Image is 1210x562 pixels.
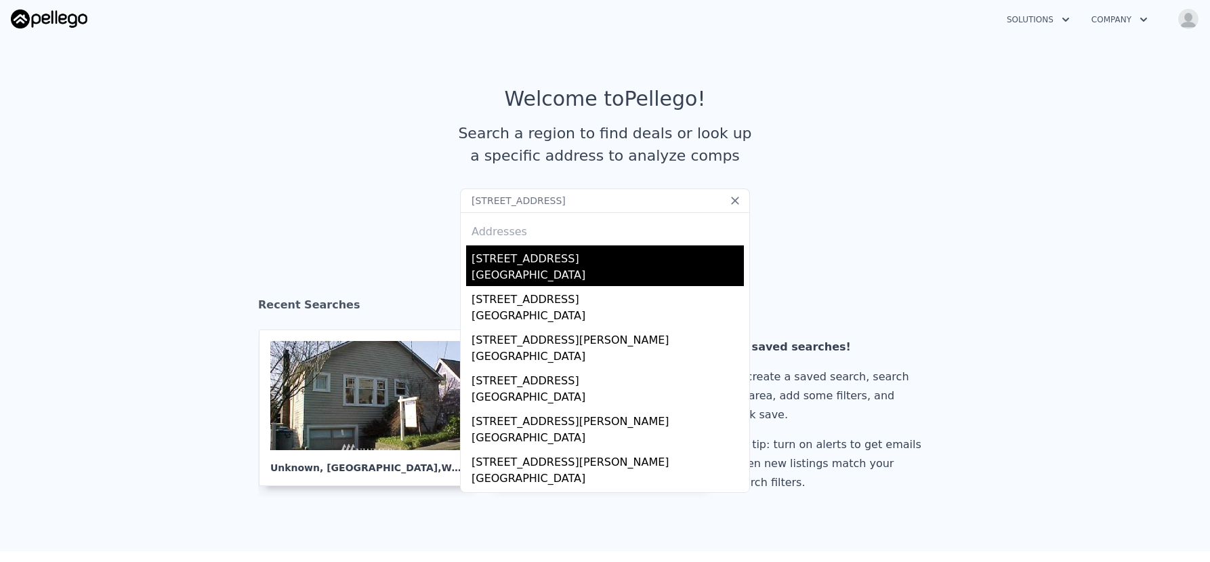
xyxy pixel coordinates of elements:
[732,338,927,357] div: No saved searches!
[453,122,757,167] div: Search a region to find deals or look up a specific address to analyze comps
[472,489,744,511] div: [STREET_ADDRESS]
[472,327,744,348] div: [STREET_ADDRESS][PERSON_NAME]
[472,308,744,327] div: [GEOGRAPHIC_DATA]
[11,9,87,28] img: Pellego
[1177,8,1199,30] img: avatar
[472,367,744,389] div: [STREET_ADDRESS]
[472,449,744,470] div: [STREET_ADDRESS][PERSON_NAME]
[505,87,706,111] div: Welcome to Pellego !
[259,329,486,486] a: Unknown, [GEOGRAPHIC_DATA],WA 98119
[732,435,927,492] div: Pro tip: turn on alerts to get emails when new listings match your search filters.
[472,470,744,489] div: [GEOGRAPHIC_DATA]
[1081,7,1159,32] button: Company
[472,430,744,449] div: [GEOGRAPHIC_DATA]
[438,462,495,473] span: , WA 98119
[466,213,744,245] div: Addresses
[996,7,1081,32] button: Solutions
[472,389,744,408] div: [GEOGRAPHIC_DATA]
[472,408,744,430] div: [STREET_ADDRESS][PERSON_NAME]
[258,286,952,329] div: Recent Searches
[472,267,744,286] div: [GEOGRAPHIC_DATA]
[472,286,744,308] div: [STREET_ADDRESS]
[472,245,744,267] div: [STREET_ADDRESS]
[460,188,750,213] input: Search an address or region...
[472,348,744,367] div: [GEOGRAPHIC_DATA]
[732,367,927,424] div: To create a saved search, search an area, add some filters, and click save.
[270,450,464,475] div: Unknown , [GEOGRAPHIC_DATA]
